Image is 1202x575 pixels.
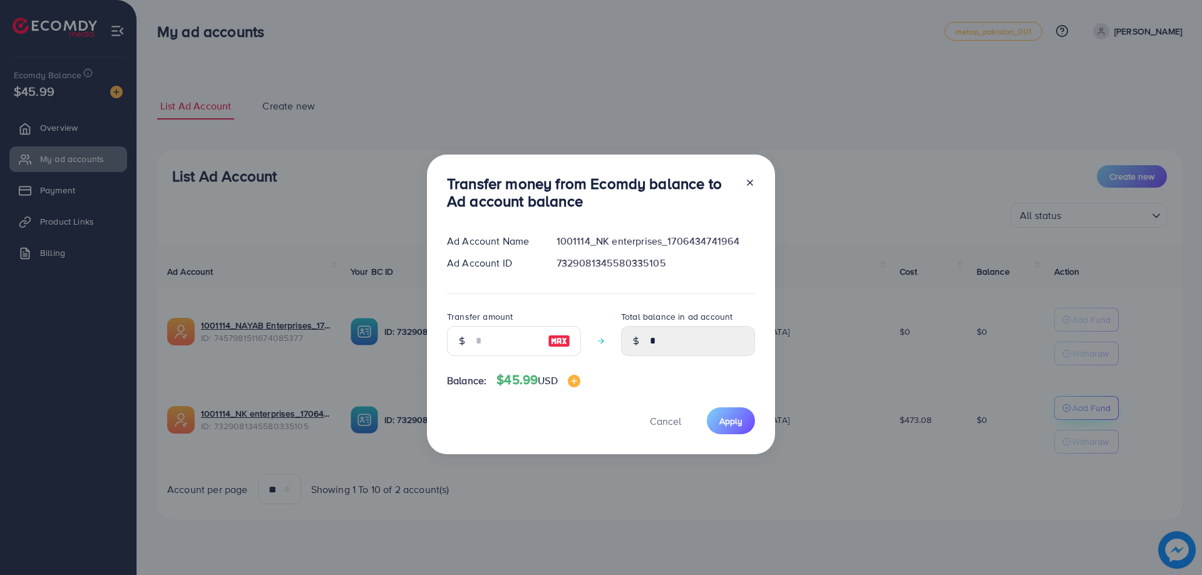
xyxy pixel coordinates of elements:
button: Apply [707,407,755,434]
span: Balance: [447,374,486,388]
span: Cancel [650,414,681,428]
div: Ad Account ID [437,256,547,270]
div: 7329081345580335105 [547,256,765,270]
button: Cancel [634,407,697,434]
h4: $45.99 [496,372,580,388]
h3: Transfer money from Ecomdy balance to Ad account balance [447,175,735,211]
img: image [568,375,580,387]
div: Ad Account Name [437,234,547,248]
label: Transfer amount [447,310,513,323]
label: Total balance in ad account [621,310,732,323]
span: USD [538,374,557,387]
span: Apply [719,415,742,427]
img: image [548,333,570,349]
div: 1001114_NK enterprises_1706434741964 [547,234,765,248]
